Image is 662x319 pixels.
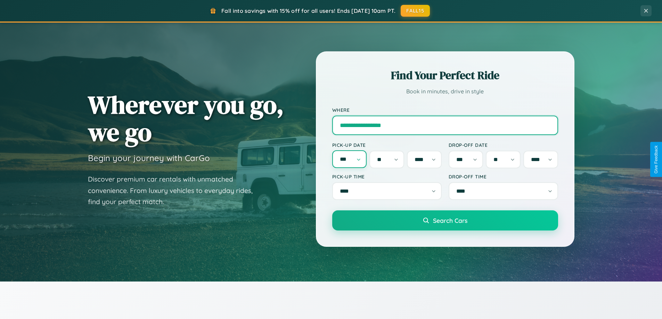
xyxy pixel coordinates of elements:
[401,5,430,17] button: FALL15
[221,7,395,14] span: Fall into savings with 15% off for all users! Ends [DATE] 10am PT.
[654,145,659,174] div: Give Feedback
[332,174,442,179] label: Pick-up Time
[332,107,558,113] label: Where
[449,142,558,148] label: Drop-off Date
[332,210,558,230] button: Search Cars
[433,217,467,224] span: Search Cars
[332,86,558,96] p: Book in minutes, drive in style
[88,153,210,163] h3: Begin your journey with CarGo
[88,91,284,146] h1: Wherever you go, we go
[88,174,262,208] p: Discover premium car rentals with unmatched convenience. From luxury vehicles to everyday rides, ...
[449,174,558,179] label: Drop-off Time
[332,142,442,148] label: Pick-up Date
[332,68,558,83] h2: Find Your Perfect Ride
